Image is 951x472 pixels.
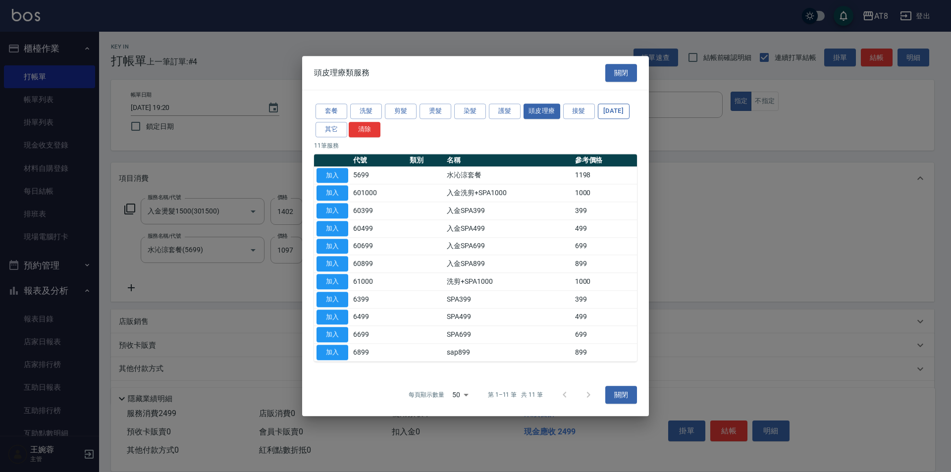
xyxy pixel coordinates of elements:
td: 699 [573,326,637,344]
button: 加入 [317,257,348,272]
th: 類別 [407,154,444,167]
button: 套餐 [316,104,347,119]
td: 6499 [351,308,407,326]
p: 第 1–11 筆 共 11 筆 [488,390,543,399]
td: 699 [573,237,637,255]
button: 加入 [317,345,348,360]
td: 水沁涼套餐 [444,166,572,184]
button: 加入 [317,239,348,254]
td: 60699 [351,237,407,255]
td: 5699 [351,166,407,184]
td: 入金SPA499 [444,220,572,238]
td: 899 [573,344,637,362]
button: 護髮 [489,104,521,119]
td: 6399 [351,291,407,309]
button: 清除 [349,122,380,137]
td: 1000 [573,184,637,202]
td: 入金SPA399 [444,202,572,220]
td: 499 [573,308,637,326]
td: 399 [573,291,637,309]
span: 頭皮理療類服務 [314,68,370,78]
button: 剪髮 [385,104,417,119]
button: 接髮 [563,104,595,119]
button: 加入 [317,327,348,343]
td: 60899 [351,255,407,273]
div: 50 [448,381,472,408]
td: 1000 [573,273,637,291]
button: 關閉 [605,64,637,82]
td: 60499 [351,220,407,238]
button: 加入 [317,310,348,325]
td: 洗剪+SPA1000 [444,273,572,291]
button: 其它 [316,122,347,137]
button: 加入 [317,292,348,307]
button: 加入 [317,186,348,201]
td: 入金洗剪+SPA1000 [444,184,572,202]
button: 加入 [317,221,348,236]
td: 入金SPA699 [444,237,572,255]
th: 代號 [351,154,407,167]
button: 頭皮理療 [524,104,560,119]
button: 加入 [317,203,348,218]
button: 關閉 [605,386,637,404]
td: SPA699 [444,326,572,344]
td: 1198 [573,166,637,184]
button: [DATE] [598,104,630,119]
td: sap899 [444,344,572,362]
td: 899 [573,255,637,273]
th: 名稱 [444,154,572,167]
td: 399 [573,202,637,220]
td: 499 [573,220,637,238]
td: 6699 [351,326,407,344]
button: 加入 [317,168,348,183]
button: 染髮 [454,104,486,119]
button: 燙髮 [420,104,451,119]
th: 參考價格 [573,154,637,167]
button: 洗髮 [350,104,382,119]
td: 61000 [351,273,407,291]
td: 入金SPA899 [444,255,572,273]
td: 60399 [351,202,407,220]
td: 6899 [351,344,407,362]
td: 601000 [351,184,407,202]
p: 每頁顯示數量 [409,390,444,399]
td: SPA499 [444,308,572,326]
button: 加入 [317,274,348,289]
p: 11 筆服務 [314,141,637,150]
td: SPA399 [444,291,572,309]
